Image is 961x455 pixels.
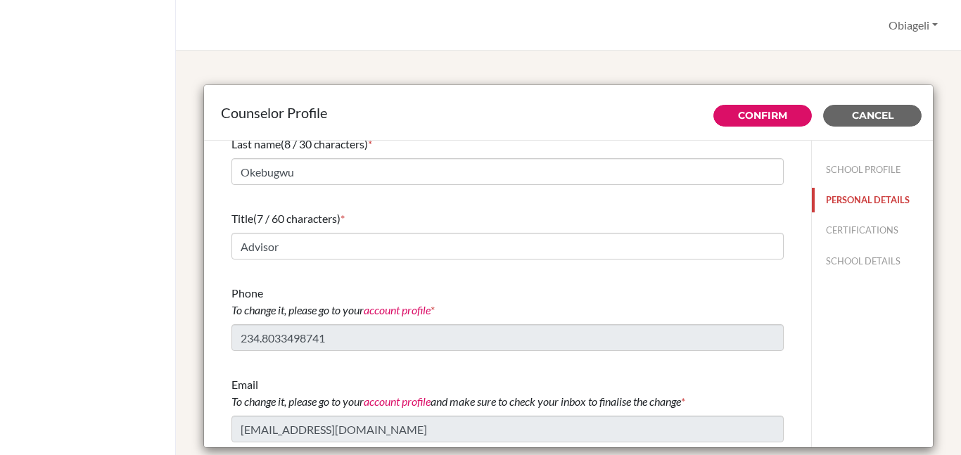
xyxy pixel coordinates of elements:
span: (7 / 60 characters) [253,212,341,225]
a: account profile [364,303,431,316]
button: Obiageli [882,12,944,39]
button: PERSONAL DETAILS [812,188,933,212]
i: To change it, please go to your and make sure to check your inbox to finalise the change [231,395,681,408]
span: Title [231,212,253,225]
button: CERTIFICATIONS [812,218,933,243]
span: Last name [231,137,281,150]
span: Phone [231,286,431,316]
button: SCHOOL DETAILS [812,249,933,274]
span: Email [231,378,681,408]
button: SCHOOL PROFILE [812,158,933,182]
span: (8 / 30 characters) [281,137,368,150]
i: To change it, please go to your [231,303,431,316]
div: Counselor Profile [221,102,916,123]
a: account profile [364,395,431,408]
